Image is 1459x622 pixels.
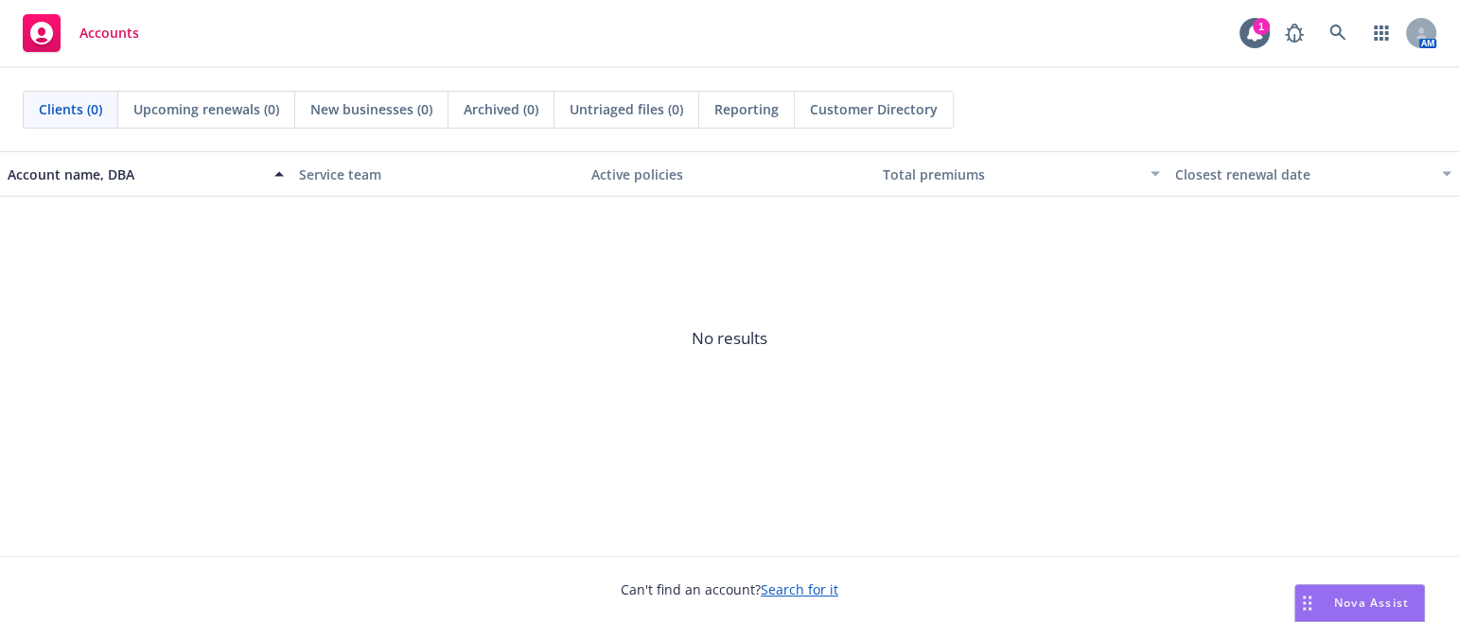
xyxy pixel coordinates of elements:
a: Accounts [15,7,147,60]
button: Service team [291,151,583,197]
a: Report a Bug [1275,14,1313,52]
span: Accounts [79,26,139,41]
span: Customer Directory [810,99,938,119]
div: Active policies [591,164,868,184]
span: Clients (0) [39,99,102,119]
a: Search [1319,14,1357,52]
div: Drag to move [1295,585,1319,621]
span: Upcoming renewals (0) [133,99,279,119]
div: Total premiums [883,164,1138,184]
span: Nova Assist [1334,595,1409,611]
button: Total premiums [875,151,1167,197]
button: Closest renewal date [1168,151,1459,197]
a: Search for it [761,580,838,598]
span: New businesses (0) [310,99,432,119]
span: Untriaged files (0) [570,99,683,119]
button: Nova Assist [1294,584,1425,622]
div: Account name, DBA [8,164,263,184]
button: Active policies [584,151,875,197]
div: Closest renewal date [1175,164,1431,184]
div: 1 [1253,18,1270,35]
a: Switch app [1362,14,1400,52]
span: Can't find an account? [621,579,838,599]
span: Reporting [714,99,779,119]
div: Service team [299,164,575,184]
span: Archived (0) [464,99,538,119]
